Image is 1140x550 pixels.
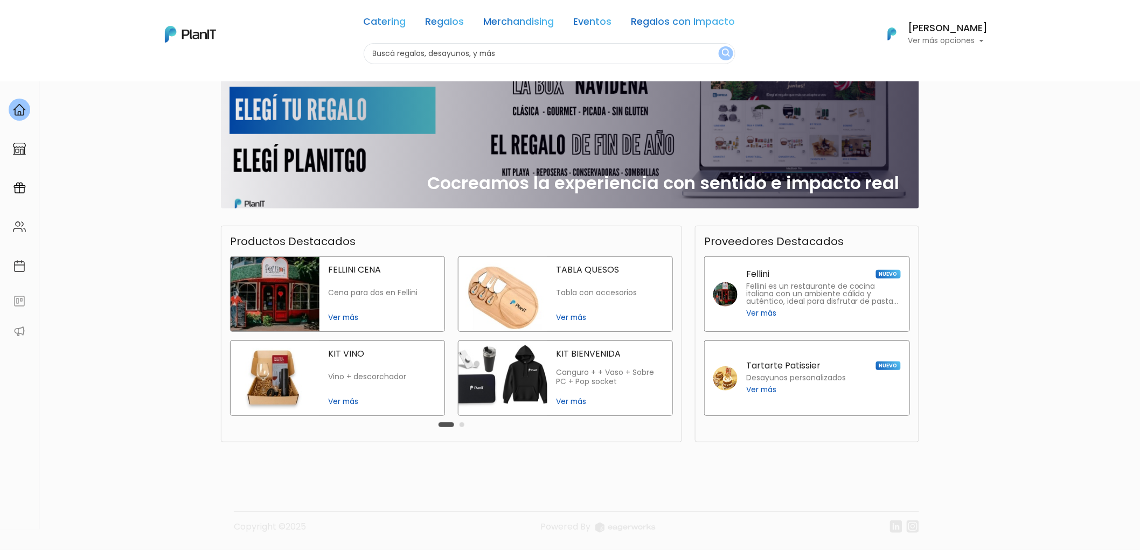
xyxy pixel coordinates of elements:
[55,10,155,31] div: ¿Necesitás ayuda?
[713,282,738,307] img: fellini
[574,17,612,30] a: Eventos
[231,341,319,415] img: kit vino
[746,361,821,370] p: Tartarte Patissier
[746,270,769,279] p: Fellini
[230,340,445,416] a: kit vino KIT VINO Vino + descorchador Ver más
[595,523,656,533] img: logo_eagerworks-044938b0bf012b96b195e05891a56339191180c2d98ce7df62ca656130a436fa.svg
[876,270,901,279] span: NUEVO
[460,422,464,427] button: Carousel Page 2
[328,372,436,381] p: Vino + descorchador
[364,17,406,30] a: Catering
[328,266,436,274] p: FELLINI CENA
[908,37,988,45] p: Ver más opciones
[713,366,738,391] img: tartarte patissier
[13,295,26,308] img: feedback-78b5a0c8f98aac82b08bfc38622c3050aee476f2c9584af64705fc4e61158814.svg
[13,142,26,155] img: marketplace-4ceaa7011d94191e9ded77b95e3339b90024bf715f7c57f8cf31f2d8c509eaba.svg
[880,22,904,46] img: PlanIt Logo
[436,418,467,431] div: Carousel Pagination
[746,308,776,319] span: Ver más
[13,103,26,116] img: home-e721727adea9d79c4d83392d1f703f7f8bce08238fde08b1acbfd93340b81755.svg
[230,235,356,248] h3: Productos Destacados
[458,256,673,332] a: tabla quesos TABLA QUESOS Tabla con accesorios Ver más
[746,374,846,382] p: Desayunos personalizados
[746,283,901,305] p: Fellini es un restaurante de cocina italiana con un ambiente cálido y auténtico, ideal para disfr...
[556,266,664,274] p: TABLA QUESOS
[328,288,436,297] p: Cena para dos en Fellini
[556,288,664,297] p: Tabla con accesorios
[427,173,900,193] h2: Cocreamos la experiencia con sentido e impacto real
[876,361,901,370] span: NUEVO
[364,43,735,64] input: Buscá regalos, desayunos, y más
[908,24,988,33] h6: [PERSON_NAME]
[13,182,26,194] img: campaigns-02234683943229c281be62815700db0a1741e53638e28bf9629b52c665b00959.svg
[426,17,464,30] a: Regalos
[13,260,26,273] img: calendar-87d922413cdce8b2cf7b7f5f62616a5cf9e4887200fb71536465627b3292af00.svg
[458,257,547,331] img: tabla quesos
[704,256,910,332] a: Fellini NUEVO Fellini es un restaurante de cocina italiana con un ambiente cálido y auténtico, id...
[484,17,554,30] a: Merchandising
[13,220,26,233] img: people-662611757002400ad9ed0e3c099ab2801c6687ba6c219adb57efc949bc21e19d.svg
[746,384,776,395] span: Ver más
[234,520,306,541] p: Copyright ©2025
[907,520,919,533] img: instagram-7ba2a2629254302ec2a9470e65da5de918c9f3c9a63008f8abed3140a32961bf.svg
[328,312,436,323] span: Ver más
[328,396,436,407] span: Ver más
[631,17,735,30] a: Regalos con Impacto
[556,396,664,407] span: Ver más
[874,20,988,48] button: PlanIt Logo [PERSON_NAME] Ver más opciones
[890,520,902,533] img: linkedin-cc7d2dbb1a16aff8e18f147ffe980d30ddd5d9e01409788280e63c91fc390ff4.svg
[458,341,547,415] img: kit bienvenida
[541,520,656,541] a: Powered By
[231,257,319,331] img: fellini cena
[165,26,216,43] img: PlanIt Logo
[439,422,454,427] button: Carousel Page 1 (Current Slide)
[556,368,664,387] p: Canguro + + Vaso + Sobre PC + Pop socket
[328,350,436,358] p: KIT VINO
[704,235,844,248] h3: Proveedores Destacados
[722,48,730,59] img: search_button-432b6d5273f82d61273b3651a40e1bd1b912527efae98b1b7a1b2c0702e16a8d.svg
[13,325,26,338] img: partners-52edf745621dab592f3b2c58e3bca9d71375a7ef29c3b500c9f145b62cc070d4.svg
[230,256,445,332] a: fellini cena FELLINI CENA Cena para dos en Fellini Ver más
[556,312,664,323] span: Ver más
[704,340,910,416] a: Tartarte Patissier NUEVO Desayunos personalizados Ver más
[458,340,673,416] a: kit bienvenida KIT BIENVENIDA Canguro + + Vaso + Sobre PC + Pop socket Ver más
[556,350,664,358] p: KIT BIENVENIDA
[541,520,591,533] span: translation missing: es.layouts.footer.powered_by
